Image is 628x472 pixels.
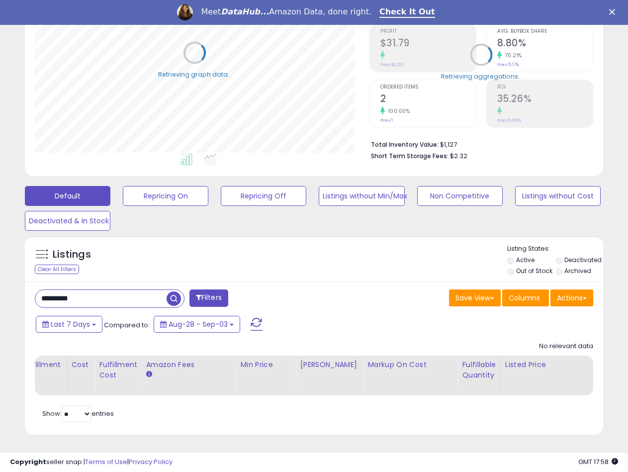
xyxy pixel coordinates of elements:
div: Retrieving graph data.. [158,70,231,79]
span: 2025-09-11 17:58 GMT [578,457,618,467]
div: Min Price [240,360,291,370]
small: Amazon Fees. [146,370,152,379]
a: Terms of Use [85,457,127,467]
span: Show: entries [42,409,114,418]
div: Markup on Cost [367,360,453,370]
label: Out of Stock [516,267,552,275]
div: Retrieving aggregations.. [441,72,521,81]
button: Last 7 Days [36,316,102,333]
button: Repricing On [123,186,208,206]
span: Aug-28 - Sep-03 [169,319,228,329]
strong: Copyright [10,457,46,467]
button: Filters [189,289,228,307]
i: DataHub... [221,7,269,16]
div: Fulfillable Quantity [462,360,496,380]
a: Privacy Policy [129,457,173,467]
label: Active [516,256,535,264]
button: Default [25,186,110,206]
button: Non Competitive [417,186,503,206]
div: Amazon Fees [146,360,232,370]
span: Last 7 Days [51,319,90,329]
a: Check It Out [379,7,435,18]
th: The percentage added to the cost of goods (COGS) that forms the calculator for Min & Max prices. [363,356,458,395]
div: Cost [72,360,91,370]
img: Profile image for Georgie [177,4,193,20]
button: Repricing Off [221,186,306,206]
div: Fulfillment Cost [99,360,137,380]
button: Listings without Min/Max [319,186,404,206]
button: Aug-28 - Sep-03 [154,316,240,333]
div: Meet Amazon Data, done right. [201,7,371,17]
div: [PERSON_NAME] [300,360,359,370]
span: Compared to: [104,320,150,330]
button: Deactivated & In Stock [25,211,110,231]
div: No relevant data [539,342,593,351]
span: Columns [509,293,540,303]
div: seller snap | | [10,458,173,467]
div: Clear All Filters [35,265,79,274]
label: Archived [564,267,591,275]
label: Deactivated [564,256,602,264]
h5: Listings [53,248,91,262]
button: Columns [502,289,549,306]
button: Save View [449,289,501,306]
button: Actions [550,289,593,306]
div: Close [609,9,619,15]
div: Listed Price [505,360,591,370]
div: Fulfillment [22,360,63,370]
button: Listings without Cost [515,186,601,206]
p: Listing States: [507,244,603,254]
